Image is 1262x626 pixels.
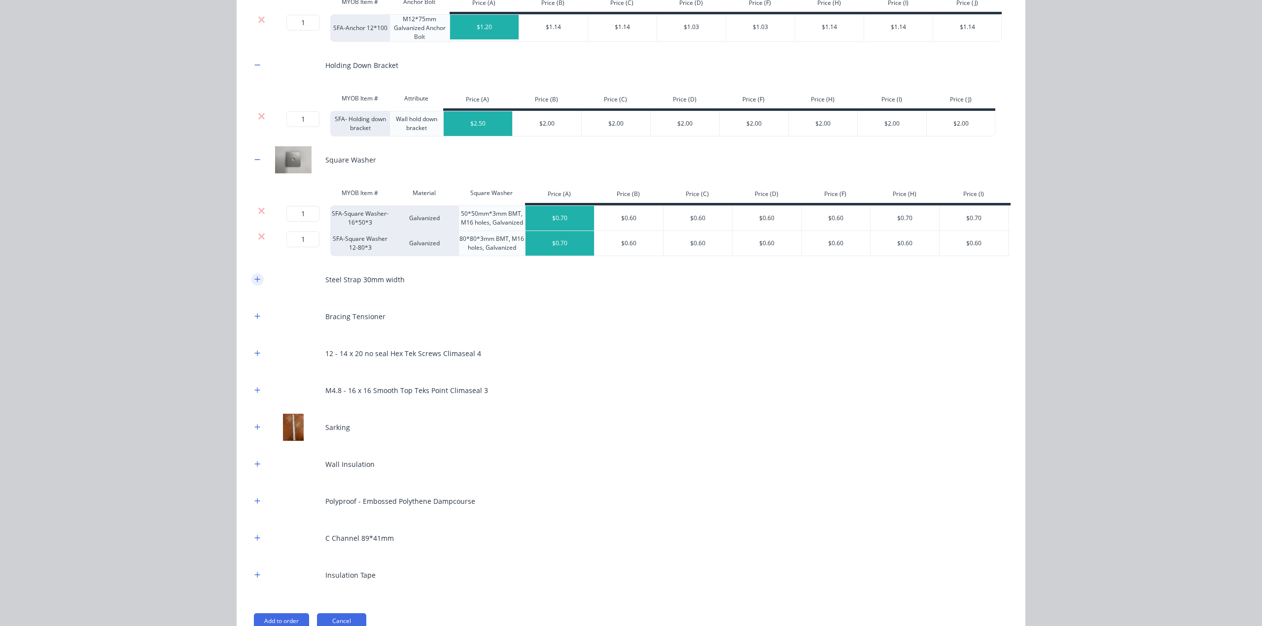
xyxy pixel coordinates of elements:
input: ? [286,111,319,127]
div: Price (F) [719,91,788,111]
input: ? [286,15,319,31]
div: $0.70 [526,206,595,231]
div: $1.14 [933,15,1002,39]
div: $1.03 [657,15,726,39]
div: $2.00 [651,111,720,136]
div: Price (I) [857,91,926,111]
div: Insulation Tape [325,570,376,580]
div: Steel Strap 30mm width [325,274,405,285]
div: Square Washer [458,183,525,203]
div: $2.00 [858,111,927,136]
div: MYOB Item # [330,89,389,108]
div: $0.60 [1009,231,1078,256]
div: $0.70 [940,206,1009,231]
div: Price (J) [926,91,995,111]
div: MYOB Item # [330,183,389,203]
div: Price (F) [801,186,870,205]
div: $0.60 [940,231,1009,256]
div: M12*75mm Galvanized Anchor Bolt [389,14,450,42]
div: $1.14 [795,15,864,39]
div: $2.50 [444,111,513,136]
div: SFA-Anchor 12*100 [330,14,389,42]
div: 50*50mm*3mm BMT, M16 holes, Galvanized [458,205,525,231]
div: C Channel 89*41mm [325,533,394,543]
div: Wall Insulation [325,459,375,469]
div: $0.60 [733,206,802,231]
div: Price (B) [594,186,663,205]
div: Attribute [389,89,443,108]
div: Price (C) [581,91,650,111]
div: SFA- Holding down bracket [330,111,389,136]
div: $2.00 [927,111,996,136]
div: Polyproof - Embossed Polythene Dampcourse [325,496,475,506]
div: $1.14 [519,15,588,39]
div: $2.00 [720,111,789,136]
div: $0.60 [871,231,940,256]
div: Sarking [325,422,350,432]
div: $0.70 [871,206,940,231]
div: SFA-Square Washer-16*50*3 [330,205,389,231]
div: Price (A) [525,186,594,205]
div: $1.03 [726,15,795,39]
img: Square Washer [269,146,318,173]
div: Price (A) [443,91,512,111]
div: Price (H) [788,91,857,111]
div: $2.00 [513,111,582,136]
div: Price (D) [732,186,801,205]
div: $0.60 [664,206,733,231]
div: Price (H) [870,186,939,205]
div: Price (C) [663,186,732,205]
div: $0.60 [664,231,733,256]
div: Price (B) [512,91,581,111]
input: ? [286,206,319,222]
div: M4.8 - 16 x 16 Smooth Top Teks Point Climaseal 3 [325,385,488,395]
div: $0.60 [802,231,871,256]
div: Material [389,183,458,203]
input: ? [286,231,319,247]
div: $0.60 [595,231,664,256]
div: $0.60 [595,206,664,231]
div: Square Washer [325,155,376,165]
div: SFA-Square Washer 12-80*3 [330,231,389,256]
div: Price (I) [939,186,1008,205]
div: Galvanized [389,205,458,231]
div: Galvanized [389,231,458,256]
div: $1.14 [864,15,933,39]
div: Price (J) [1008,186,1077,205]
div: $0.70 [1009,206,1078,231]
div: Price (D) [650,91,719,111]
div: $0.60 [802,206,871,231]
div: $2.00 [789,111,858,136]
div: $2.00 [582,111,651,136]
div: Bracing Tensioner [325,311,386,322]
div: $0.60 [733,231,802,256]
div: 80*80*3mm BMT, M16 holes, Galvanized [458,231,525,256]
div: $1.14 [588,15,657,39]
div: $1.20 [450,15,519,39]
div: Holding Down Bracket [325,60,398,70]
img: Sarking [269,414,318,441]
div: 12 - 14 x 20 no seal Hex Tek Screws Climaseal 4 [325,348,481,359]
div: $0.70 [526,231,595,256]
div: Wall hold down bracket [389,111,443,136]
